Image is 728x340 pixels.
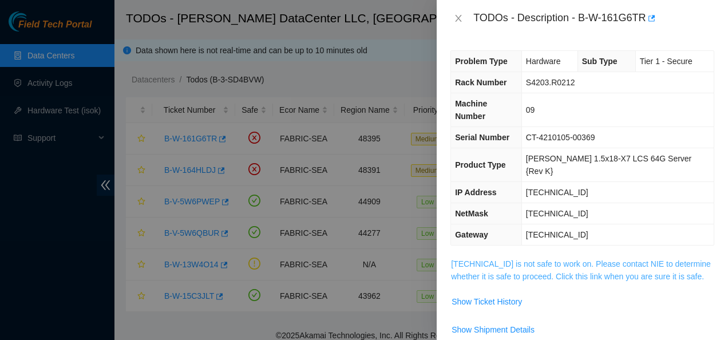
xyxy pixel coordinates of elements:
span: 09 [526,105,535,114]
span: Product Type [455,160,505,169]
span: Problem Type [455,57,508,66]
div: TODOs - Description - B-W-161G6TR [473,9,714,27]
span: Hardware [526,57,561,66]
span: Serial Number [455,133,509,142]
a: [TECHNICAL_ID] is not safe to work on. Please contact NIE to determine whether it is safe to proc... [451,259,711,281]
span: S4203.R0212 [526,78,575,87]
button: Show Ticket History [451,292,523,311]
button: Close [450,13,466,24]
span: CT-4210105-00369 [526,133,595,142]
span: [PERSON_NAME] 1.5x18-X7 LCS 64G Server {Rev K} [526,154,691,176]
span: Sub Type [582,57,618,66]
span: [TECHNICAL_ID] [526,188,588,197]
span: [TECHNICAL_ID] [526,209,588,218]
span: Rack Number [455,78,507,87]
button: Show Shipment Details [451,321,535,339]
span: [TECHNICAL_ID] [526,230,588,239]
span: Machine Number [455,99,487,121]
span: NetMask [455,209,488,218]
span: Gateway [455,230,488,239]
span: Show Shipment Details [452,323,535,336]
span: Tier 1 - Secure [640,57,693,66]
span: Show Ticket History [452,295,522,308]
span: close [454,14,463,23]
span: IP Address [455,188,496,197]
